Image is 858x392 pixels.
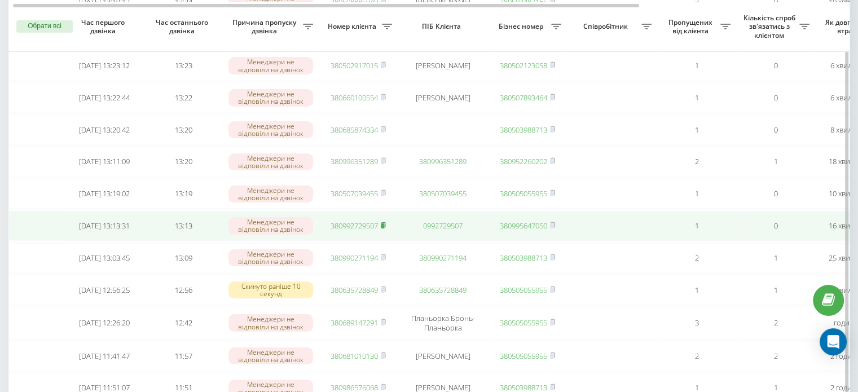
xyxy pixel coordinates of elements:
td: [DATE] 13:11:09 [65,147,144,177]
a: 380635728849 [331,285,378,295]
a: 380507893464 [500,93,547,103]
a: 380635728849 [419,285,467,295]
a: 380505055955 [500,188,547,199]
a: 380990271194 [331,253,378,263]
td: 13:23 [144,51,223,81]
div: Менеджери не відповіли на дзвінок [228,217,313,234]
td: 12:56 [144,275,223,305]
a: 380952260202 [500,156,547,166]
td: 1 [657,115,736,145]
td: 1 [736,147,815,177]
td: Планьорка Бронь-Планьорка [398,307,488,338]
td: 2 [736,307,815,338]
td: 13:09 [144,243,223,273]
td: 1 [736,243,815,273]
div: Менеджери не відповіли на дзвінок [228,186,313,202]
td: 13:20 [144,147,223,177]
td: [DATE] 11:41:47 [65,341,144,371]
td: 0 [736,115,815,145]
td: 13:13 [144,211,223,241]
a: 380507039455 [419,188,467,199]
a: 380685874334 [331,125,378,135]
div: Менеджери не відповіли на дзвінок [228,249,313,266]
a: 380689147291 [331,318,378,328]
a: 380996351289 [419,156,467,166]
a: 380505055955 [500,351,547,361]
a: 380996351289 [331,156,378,166]
div: Менеджери не відповіли на дзвінок [228,314,313,331]
span: Час першого дзвінка [74,18,135,36]
td: 1 [736,275,815,305]
td: [PERSON_NAME] [398,51,488,81]
td: 1 [657,211,736,241]
td: [DATE] 13:22:44 [65,83,144,113]
td: 1 [657,83,736,113]
td: 13:22 [144,83,223,113]
a: 380502123058 [500,60,547,71]
td: [DATE] 13:23:12 [65,51,144,81]
a: 380505055955 [500,285,547,295]
a: 380992729507 [331,221,378,231]
td: 1 [657,179,736,209]
a: 380990271194 [419,253,467,263]
td: 13:20 [144,115,223,145]
td: 2 [657,243,736,273]
a: 380505055955 [500,318,547,328]
a: 380660100554 [331,93,378,103]
a: 380995647050 [500,221,547,231]
td: 3 [657,307,736,338]
span: Бізнес номер [494,22,551,31]
td: 11:57 [144,341,223,371]
a: 380507039455 [331,188,378,199]
td: [DATE] 13:20:42 [65,115,144,145]
span: Кількість спроб зв'язатись з клієнтом [742,14,799,40]
td: 12:42 [144,307,223,338]
span: Співробітник [573,22,641,31]
span: Номер клієнта [324,22,382,31]
td: 1 [657,275,736,305]
td: 0 [736,51,815,81]
span: ПІБ Клієнта [407,22,478,31]
div: Скинуто раніше 10 секунд [228,281,313,298]
a: 380503988713 [500,253,547,263]
td: 0 [736,179,815,209]
a: 0992729507 [423,221,463,231]
div: Менеджери не відповіли на дзвінок [228,121,313,138]
td: 0 [736,83,815,113]
a: 380502917015 [331,60,378,71]
td: [DATE] 13:03:45 [65,243,144,273]
td: 2 [736,341,815,371]
button: Обрати всі [16,20,73,33]
td: [DATE] 13:13:31 [65,211,144,241]
td: 0 [736,211,815,241]
td: 2 [657,147,736,177]
td: [PERSON_NAME] [398,83,488,113]
td: [DATE] 12:26:20 [65,307,144,338]
a: 380503988713 [500,125,547,135]
div: Open Intercom Messenger [820,328,847,355]
td: [PERSON_NAME] [398,341,488,371]
span: Причина пропуску дзвінка [228,18,303,36]
div: Менеджери не відповіли на дзвінок [228,153,313,170]
td: [DATE] 12:56:25 [65,275,144,305]
td: 13:19 [144,179,223,209]
a: 380681010130 [331,351,378,361]
td: [DATE] 13:19:02 [65,179,144,209]
span: Час останнього дзвінка [153,18,214,36]
div: Менеджери не відповіли на дзвінок [228,89,313,106]
span: Пропущених від клієнта [663,18,720,36]
td: 2 [657,341,736,371]
div: Менеджери не відповіли на дзвінок [228,57,313,74]
div: Менеджери не відповіли на дзвінок [228,347,313,364]
td: 1 [657,51,736,81]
